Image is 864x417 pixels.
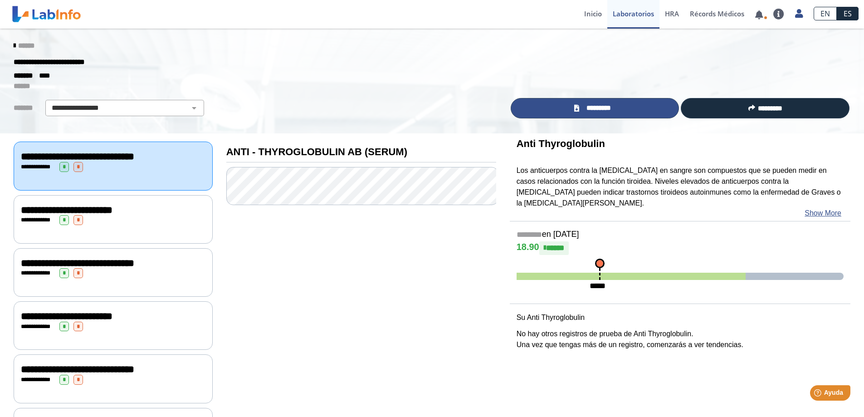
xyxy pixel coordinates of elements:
h5: en [DATE] [517,230,844,240]
a: ES [837,7,859,20]
h4: 18.90 [517,241,844,255]
a: EN [814,7,837,20]
b: ANTI - THYROGLOBULIN AB (SERUM) [226,146,407,157]
b: Anti Thyroglobulin [517,138,605,149]
p: Su Anti Thyroglobulin [517,312,844,323]
p: Los anticuerpos contra la [MEDICAL_DATA] en sangre son compuestos que se pueden medir en casos re... [517,165,844,209]
iframe: Help widget launcher [783,382,854,407]
p: No hay otros registros de prueba de Anti Thyroglobulin. Una vez que tengas más de un registro, co... [517,329,844,350]
span: HRA [665,9,679,18]
a: Show More [805,208,841,219]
